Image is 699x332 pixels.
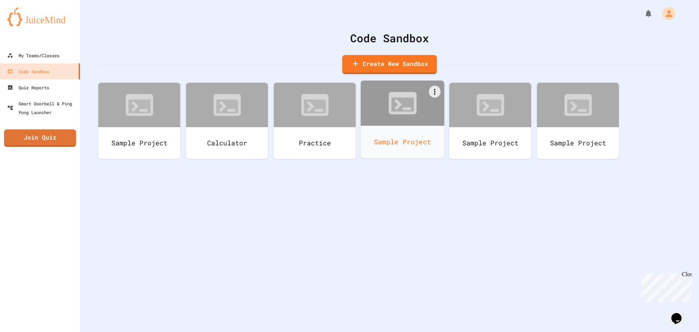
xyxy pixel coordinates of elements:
[668,303,692,325] iframe: chat widget
[98,83,180,159] a: Sample Project
[537,127,619,159] div: Sample Project
[361,81,445,158] a: Sample Project
[186,127,268,159] div: Calculator
[342,55,437,74] a: Create New Sandbox
[274,127,356,159] div: Practice
[98,127,180,159] div: Sample Project
[7,83,49,92] div: Quiz Reports
[98,30,681,46] div: Code Sandbox
[361,126,445,158] div: Sample Project
[7,99,77,117] div: Smart Doorbell & Ping Pong Launcher
[449,83,531,159] a: Sample Project
[4,129,76,147] a: Join Quiz
[537,83,619,159] a: Sample Project
[655,5,677,22] div: My Account
[631,7,655,20] div: My Notifications
[449,127,531,159] div: Sample Project
[7,51,59,60] div: My Teams/Classes
[186,83,268,159] a: Calculator
[7,67,49,76] div: Code Sandbox
[639,271,692,302] iframe: chat widget
[3,3,50,46] div: Chat with us now!Close
[7,7,73,26] img: logo-orange.svg
[274,83,356,159] a: Practice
